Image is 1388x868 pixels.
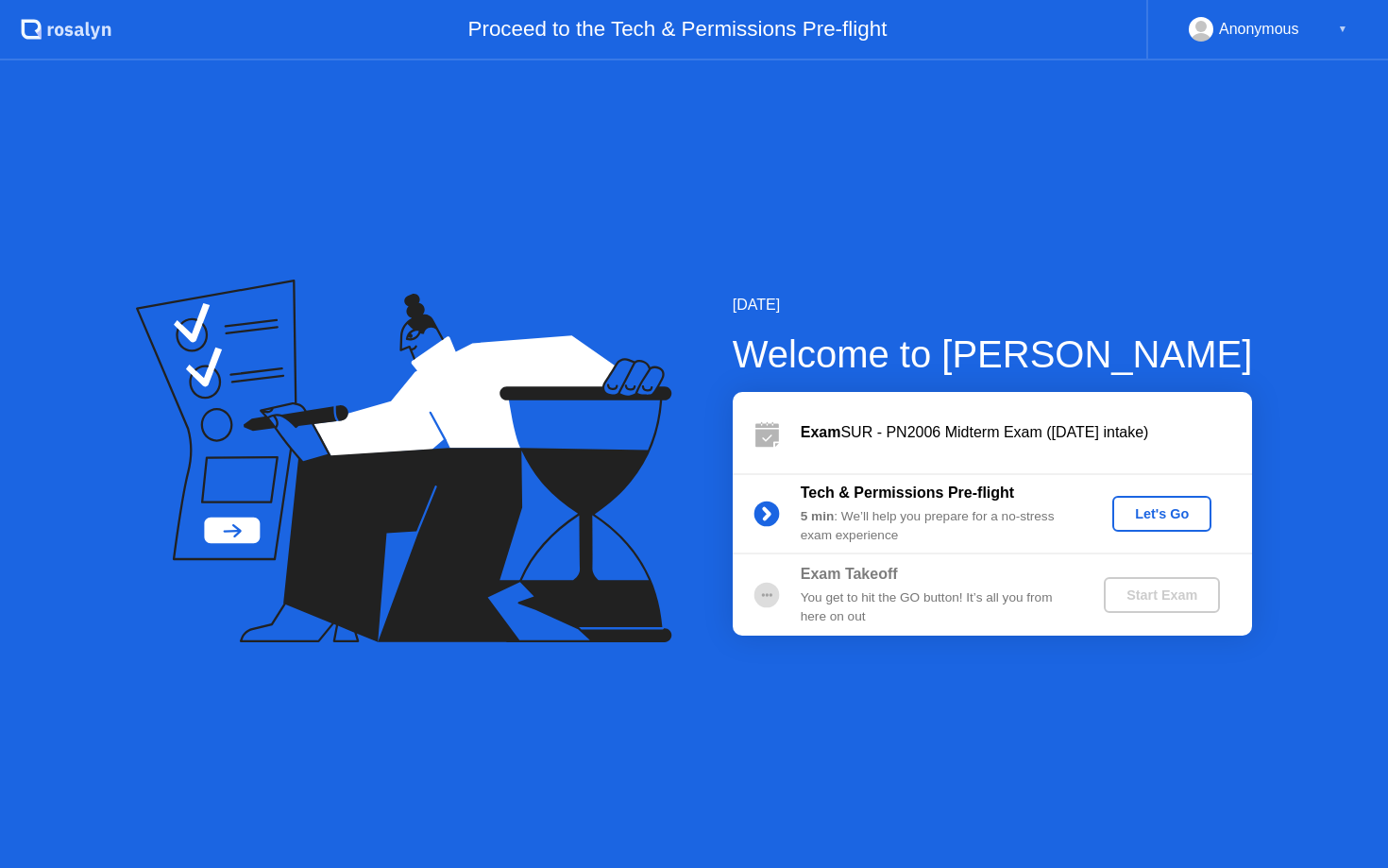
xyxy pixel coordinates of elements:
[1112,496,1211,532] button: Let's Go
[801,588,1073,627] div: You get to hit the GO button! It’s all you from here on out
[1338,17,1347,42] div: ▼
[801,424,841,440] b: Exam
[801,485,1014,501] b: Tech & Permissions Pre-flight
[1111,587,1212,603] div: Start Exam
[801,509,835,523] b: 5 min
[1120,506,1204,521] div: Let's Go
[801,507,1073,546] div: : We’ll help you prepare for a no-stress exam experience
[1104,577,1220,613] button: Start Exam
[801,421,1252,444] div: SUR - PN2006 Midterm Exam ([DATE] intake)
[801,566,898,582] b: Exam Takeoff
[733,326,1253,383] div: Welcome to [PERSON_NAME]
[733,294,1253,316] div: [DATE]
[1219,17,1299,42] div: Anonymous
